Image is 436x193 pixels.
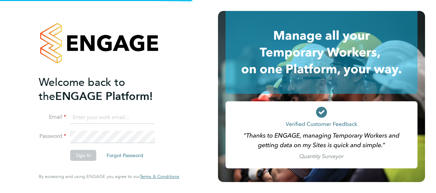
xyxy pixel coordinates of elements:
a: Terms & Conditions [140,174,179,179]
span: Welcome back to the [39,76,125,103]
span: By accessing and using ENGAGE you agree to our [39,173,179,179]
button: Forgot Password [101,150,149,161]
label: Password [39,133,66,140]
input: Enter your work email... [70,112,155,124]
button: Sign In [70,150,96,161]
h2: ENGAGE Platform! [39,75,172,103]
label: Email [39,114,66,121]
